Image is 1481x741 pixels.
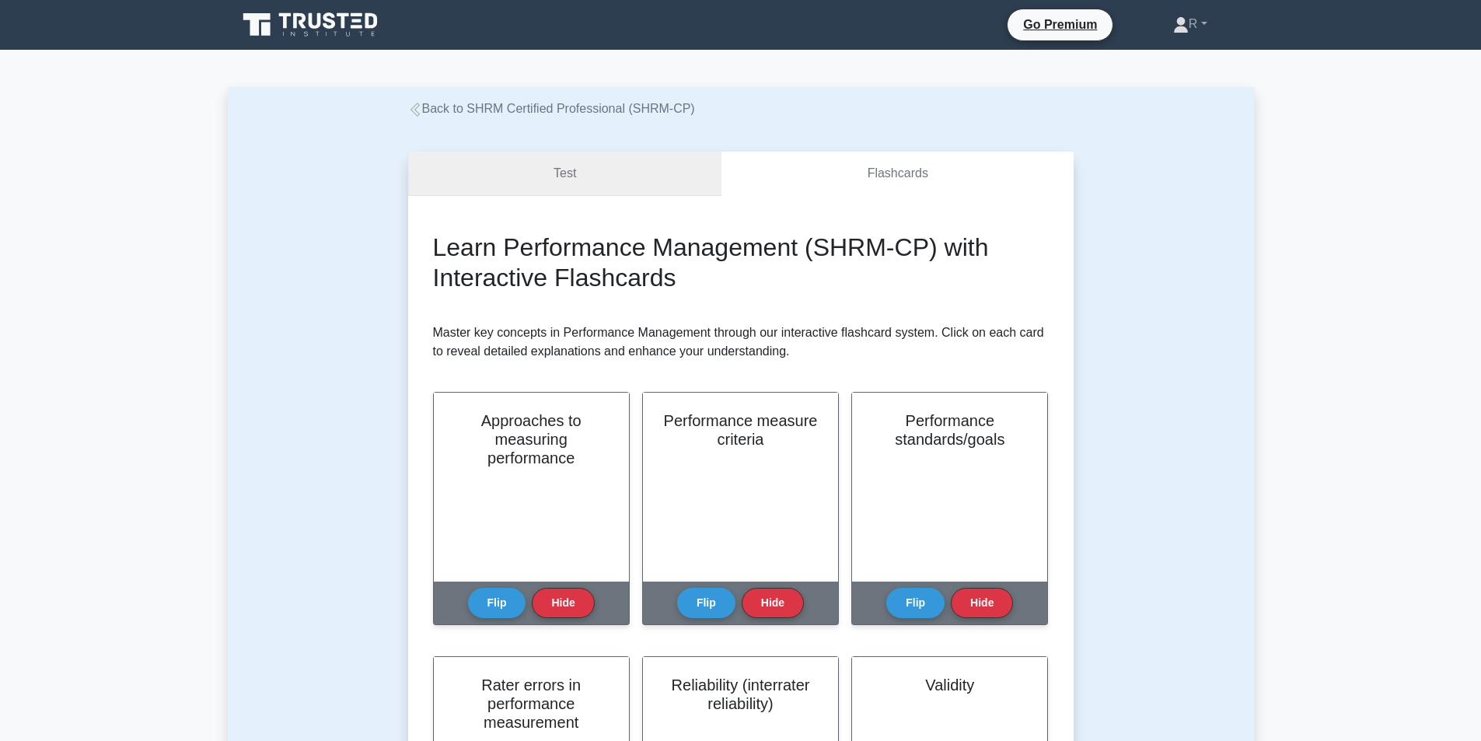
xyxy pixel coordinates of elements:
[468,588,526,618] button: Flip
[886,588,945,618] button: Flip
[452,676,610,732] h2: Rater errors in performance measurement
[1014,15,1106,34] a: Go Premium
[721,152,1073,196] a: Flashcards
[452,411,610,467] h2: Approaches to measuring performance
[408,102,695,115] a: Back to SHRM Certified Professional (SHRM-CP)
[1136,9,1245,40] a: R
[951,588,1013,618] button: Hide
[677,588,735,618] button: Flip
[871,411,1029,449] h2: Performance standards/goals
[408,152,722,196] a: Test
[532,588,594,618] button: Hide
[662,676,819,713] h2: Reliability (interrater reliability)
[433,323,1049,361] p: Master key concepts in Performance Management through our interactive flashcard system. Click on ...
[742,588,804,618] button: Hide
[662,411,819,449] h2: Performance measure criteria
[871,676,1029,694] h2: Validity
[433,232,1049,292] h2: Learn Performance Management (SHRM-CP) with Interactive Flashcards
